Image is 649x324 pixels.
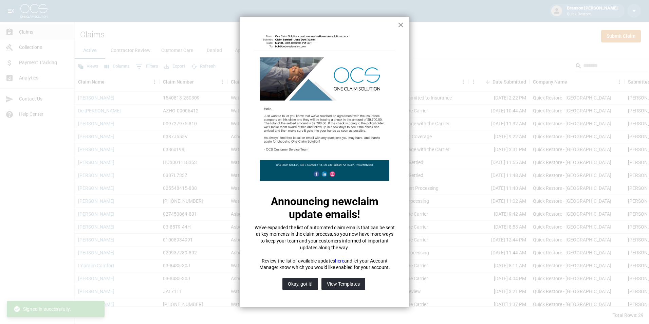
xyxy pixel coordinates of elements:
[271,195,352,208] span: Announcing new
[289,195,381,221] strong: claim update emails
[357,208,360,221] span: !
[282,278,318,290] button: Okay, got it!
[335,258,344,264] a: here
[254,224,395,251] p: We’ve expanded the list of automated claim emails that can be sent at key moments in the claim pr...
[397,19,404,30] button: Close
[262,258,335,264] span: Review the list of available updates
[321,278,365,290] button: View Templates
